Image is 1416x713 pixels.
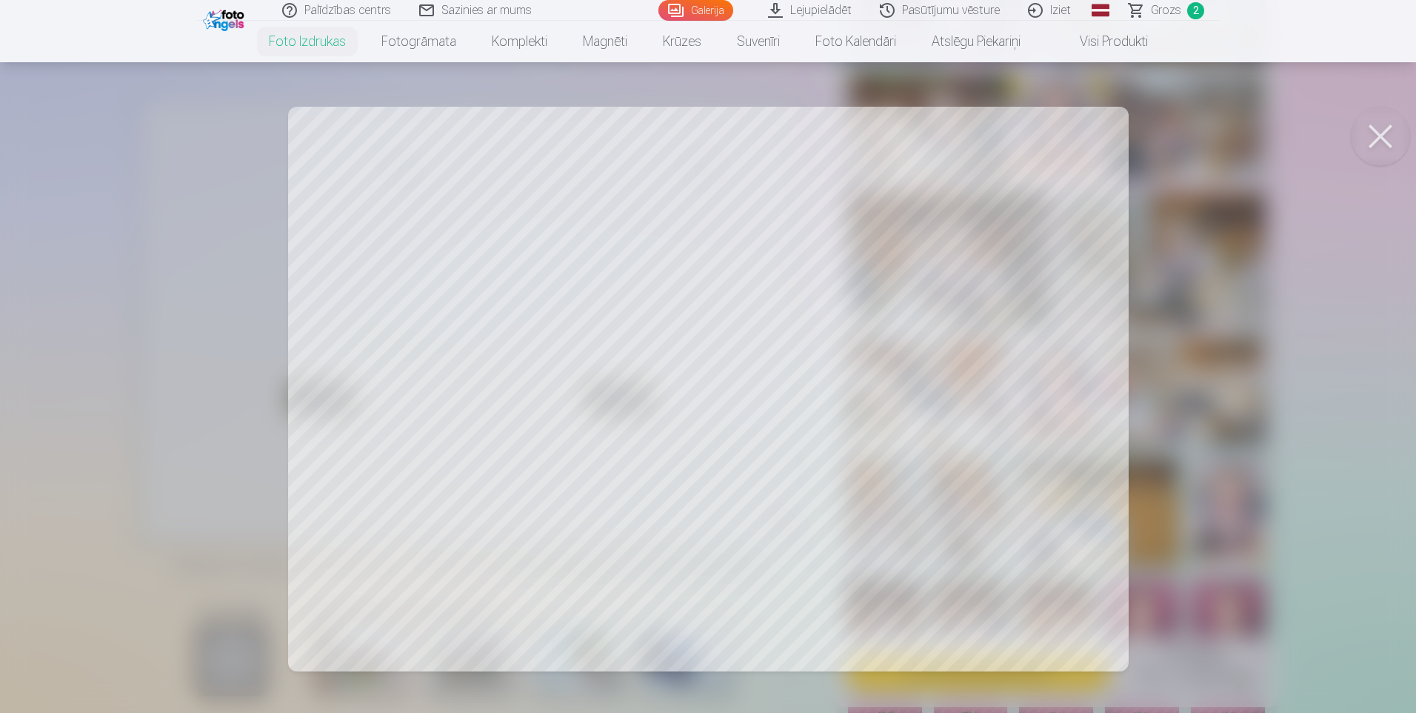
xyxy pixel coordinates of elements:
[1151,1,1181,19] span: Grozs
[474,21,565,62] a: Komplekti
[645,21,719,62] a: Krūzes
[251,21,364,62] a: Foto izdrukas
[719,21,798,62] a: Suvenīri
[364,21,474,62] a: Fotogrāmata
[1038,21,1166,62] a: Visi produkti
[798,21,914,62] a: Foto kalendāri
[914,21,1038,62] a: Atslēgu piekariņi
[565,21,645,62] a: Magnēti
[203,6,248,31] img: /fa1
[1187,2,1204,19] span: 2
